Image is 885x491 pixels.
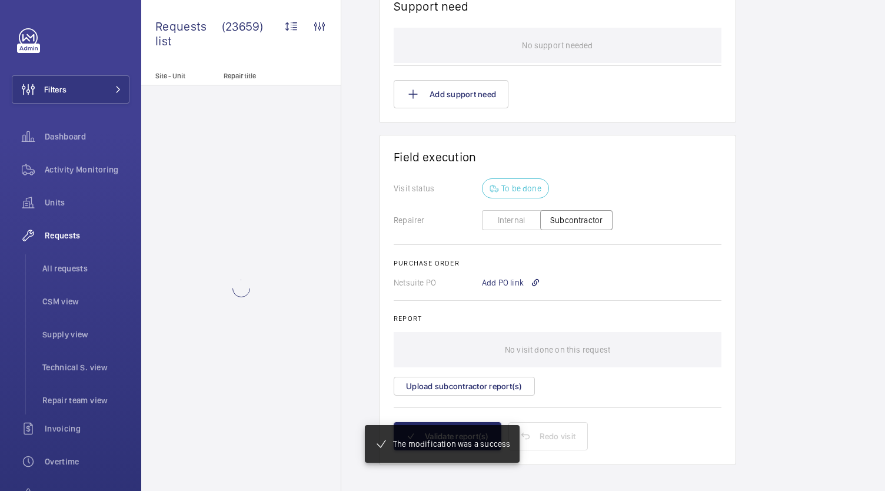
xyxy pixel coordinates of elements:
[45,423,129,434] span: Invoicing
[141,72,219,80] p: Site - Unit
[155,19,222,48] span: Requests list
[482,210,541,230] button: Internal
[394,377,535,396] button: Upload subcontractor report(s)
[540,210,613,230] button: Subcontractor
[393,438,510,450] p: The modification was a success
[501,183,541,194] p: To be done
[394,314,721,323] h2: Report
[42,361,129,373] span: Technical S. view
[394,259,721,267] h2: Purchase order
[522,28,593,63] p: No support needed
[505,332,610,367] p: No visit done on this request
[394,150,721,164] h1: Field execution
[482,277,540,288] div: Add PO link
[42,296,129,307] span: CSM view
[45,197,129,208] span: Units
[224,72,301,80] p: Repair title
[394,80,508,108] button: Add support need
[42,394,129,406] span: Repair team view
[45,131,129,142] span: Dashboard
[45,456,129,467] span: Overtime
[45,164,129,175] span: Activity Monitoring
[42,263,129,274] span: All requests
[44,84,66,95] span: Filters
[42,329,129,340] span: Supply view
[45,230,129,241] span: Requests
[12,75,129,104] button: Filters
